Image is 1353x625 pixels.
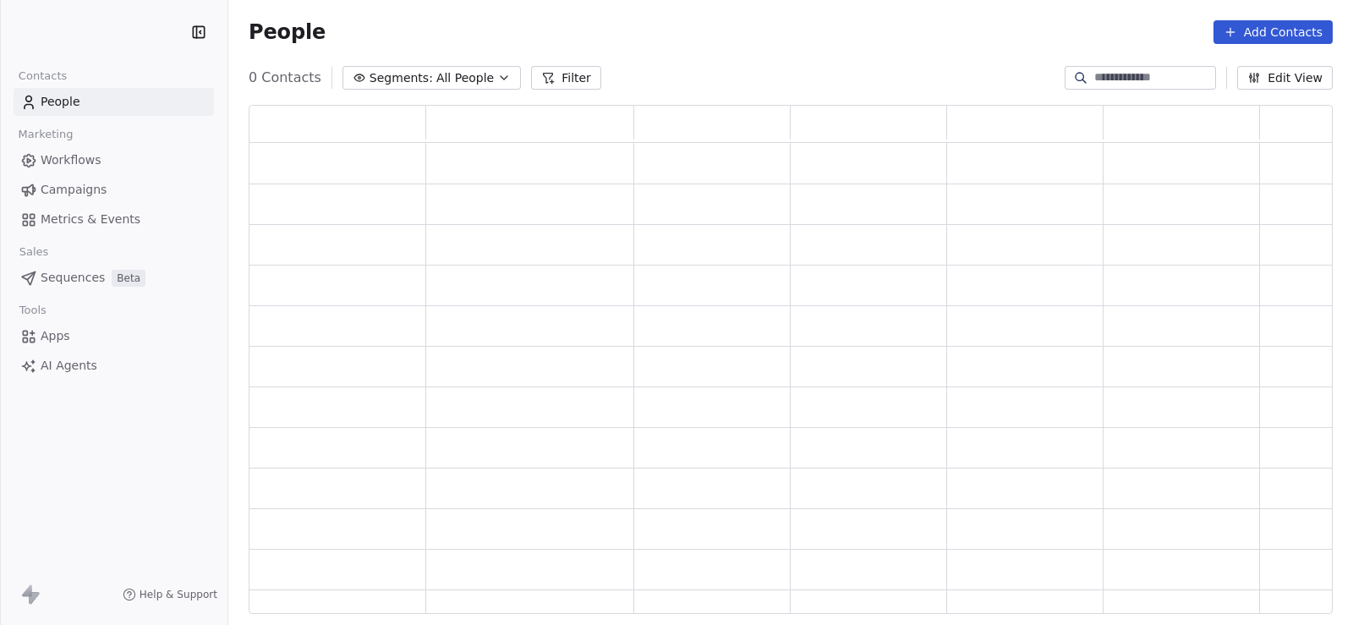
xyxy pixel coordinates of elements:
[1237,66,1333,90] button: Edit View
[123,588,217,601] a: Help & Support
[12,239,56,265] span: Sales
[14,352,214,380] a: AI Agents
[12,298,53,323] span: Tools
[112,270,145,287] span: Beta
[14,206,214,233] a: Metrics & Events
[531,66,601,90] button: Filter
[1213,20,1333,44] button: Add Contacts
[14,88,214,116] a: People
[41,357,97,375] span: AI Agents
[41,211,140,228] span: Metrics & Events
[249,68,321,88] span: 0 Contacts
[14,146,214,174] a: Workflows
[41,181,107,199] span: Campaigns
[14,322,214,350] a: Apps
[41,269,105,287] span: Sequences
[370,69,433,87] span: Segments:
[11,122,80,147] span: Marketing
[140,588,217,601] span: Help & Support
[14,264,214,292] a: SequencesBeta
[14,176,214,204] a: Campaigns
[11,63,74,89] span: Contacts
[41,327,70,345] span: Apps
[41,93,80,111] span: People
[41,151,101,169] span: Workflows
[249,19,326,45] span: People
[436,69,494,87] span: All People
